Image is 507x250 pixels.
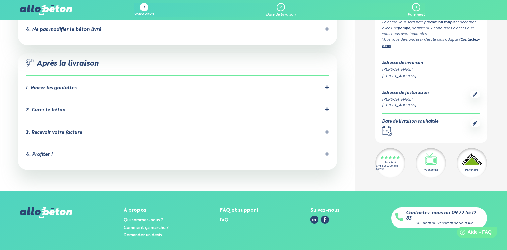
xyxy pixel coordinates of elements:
[280,5,282,10] div: 2
[124,218,163,222] a: Qui sommes-nous ?
[20,207,72,218] img: allobéton
[310,207,340,213] div: Suivez-nous
[20,5,72,15] img: allobéton
[408,3,425,17] a: 3 Paiement
[415,5,417,10] div: 3
[26,152,53,158] div: 4. Profiter !
[375,164,405,170] div: 4.7/5 sur 2300 avis clients
[430,21,455,24] a: camion toupie
[424,168,438,172] div: Vu à la télé
[266,3,296,17] a: 2 Date de livraison
[406,210,483,221] a: Contactez-nous au 09 72 55 12 83
[382,61,480,66] div: Adresse de livraison
[415,221,473,226] div: Du lundi au vendredi de 9h à 18h
[382,67,480,72] div: [PERSON_NAME]
[143,6,145,10] div: 1
[26,85,76,91] div: 1. Rincer les goulottes
[408,13,425,17] div: Paiement
[382,38,480,48] a: Contactez-nous
[266,13,296,17] div: Date de livraison
[382,102,429,108] div: [STREET_ADDRESS]
[382,74,480,79] div: [STREET_ADDRESS]
[134,13,154,17] div: Votre devis
[220,207,259,213] div: FAQ et support
[124,226,169,230] a: Comment ça marche ?
[382,37,480,49] div: Vous vous demandez si c’est le plus adapté ? .
[465,168,478,172] div: Partenaire
[26,59,329,76] div: Après la livraison
[26,130,82,136] div: 3. Recevoir votre facture
[382,20,480,37] div: Le béton vous sera livré par et déchargé avec une , adapté aux conditions d'accès que vous nous a...
[384,161,396,164] div: Excellent
[124,233,162,237] a: Demander un devis
[398,26,410,30] a: pompe
[134,3,154,17] a: 1 Votre devis
[220,218,228,222] a: FAQ
[124,207,169,213] div: A propos
[26,107,65,113] div: 2. Curer le béton
[382,119,438,124] div: Date de livraison souhaitée
[447,224,500,243] iframe: Help widget launcher
[26,27,101,33] div: 4. Ne pas modifier le béton livré
[382,97,429,103] div: [PERSON_NAME]
[382,91,429,96] div: Adresse de facturation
